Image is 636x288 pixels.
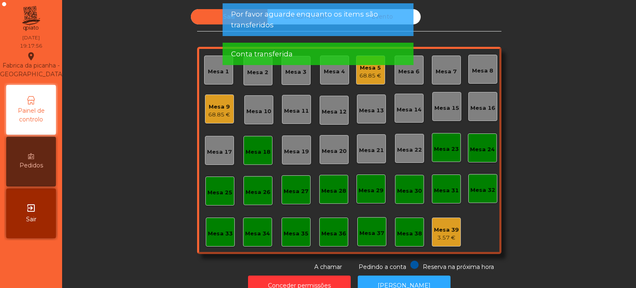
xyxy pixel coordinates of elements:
div: Mesa 10 [246,107,271,116]
div: Mesa 29 [359,186,383,195]
div: [DATE] [22,34,40,41]
div: Mesa 37 [359,229,384,237]
div: Mesa 25 [207,189,232,197]
span: Pedindo a conta [359,263,406,271]
div: Mesa 31 [434,186,459,195]
div: Mesa 18 [246,148,270,156]
div: Mesa 3 [285,68,306,76]
span: Sair [26,215,36,224]
div: Mesa 16 [470,104,495,112]
i: location_on [26,51,36,61]
div: Mesa 24 [470,145,495,154]
div: Mesa 20 [322,147,347,155]
div: Mesa 19 [284,148,309,156]
div: Mesa 34 [245,230,270,238]
div: Mesa 9 [208,103,230,111]
span: Reserva na próxima hora [423,263,494,271]
span: Conta transferida [231,49,293,59]
div: Mesa 23 [434,145,459,153]
div: Sala [191,9,267,24]
div: Mesa 27 [284,187,308,196]
div: Mesa 32 [470,186,495,194]
div: Mesa 22 [397,146,422,154]
div: 19:17:56 [20,42,42,50]
div: Mesa 14 [397,106,422,114]
div: Mesa 33 [208,230,233,238]
div: Mesa 28 [321,187,346,195]
div: Mesa 38 [397,230,422,238]
div: Mesa 30 [397,187,422,195]
span: Pedidos [19,161,43,170]
div: 68.85 € [359,72,381,80]
div: Mesa 36 [321,230,346,238]
div: Mesa 7 [436,68,457,76]
div: 3.57 € [434,234,459,242]
div: Mesa 12 [322,108,347,116]
i: exit_to_app [26,203,36,213]
div: Mesa 35 [284,230,308,238]
span: Por favor aguarde enquanto os items são transferidos [231,9,405,30]
div: Mesa 17 [207,148,232,156]
div: Mesa 11 [284,107,309,115]
div: Mesa 21 [359,146,384,155]
div: Mesa 8 [472,67,493,75]
div: Mesa 26 [246,188,270,196]
div: Mesa 13 [359,106,384,115]
span: Painel de controlo [8,106,54,124]
div: 68.85 € [208,111,230,119]
div: Mesa 2 [247,68,268,77]
div: Mesa 15 [434,104,459,112]
div: Mesa 1 [208,68,229,76]
div: Mesa 39 [434,226,459,234]
img: qpiato [21,4,41,33]
span: A chamar [314,263,342,271]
